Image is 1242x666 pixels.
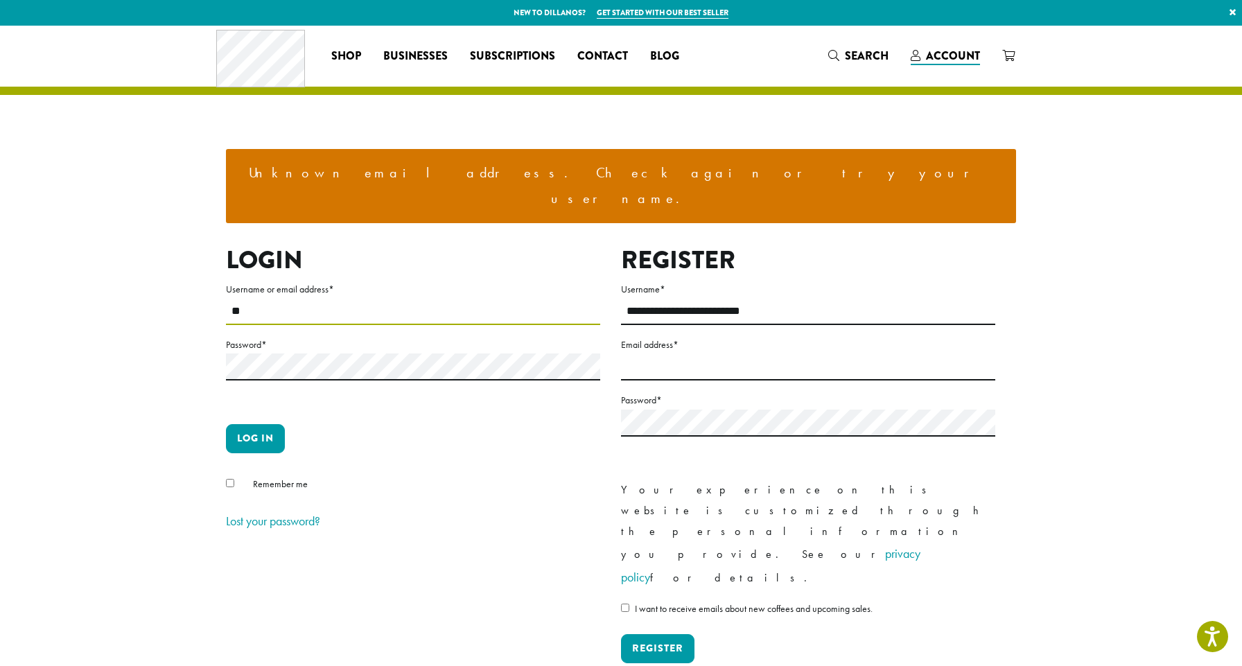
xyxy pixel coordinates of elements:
input: I want to receive emails about new coffees and upcoming sales. [621,604,629,612]
h2: Login [226,245,600,275]
p: Your experience on this website is customized through the personal information you provide. See o... [621,480,995,589]
span: I want to receive emails about new coffees and upcoming sales. [635,602,873,615]
span: Businesses [383,48,448,65]
span: Search [845,48,889,64]
label: Username [621,281,995,298]
h2: Register [621,245,995,275]
span: Shop [331,48,361,65]
label: Email address [621,336,995,353]
span: Subscriptions [470,48,555,65]
span: Account [926,48,980,64]
a: Lost your password? [226,513,320,529]
span: Blog [650,48,679,65]
button: Log in [226,424,285,453]
button: Register [621,634,694,663]
a: privacy policy [621,545,920,585]
label: Password [226,336,600,353]
span: Contact [577,48,628,65]
li: Unknown email address. Check again or try your username. [237,160,1005,212]
span: Remember me [253,477,308,490]
a: Get started with our best seller [597,7,728,19]
a: Shop [320,45,372,67]
a: Search [817,44,900,67]
label: Username or email address [226,281,600,298]
label: Password [621,392,995,409]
